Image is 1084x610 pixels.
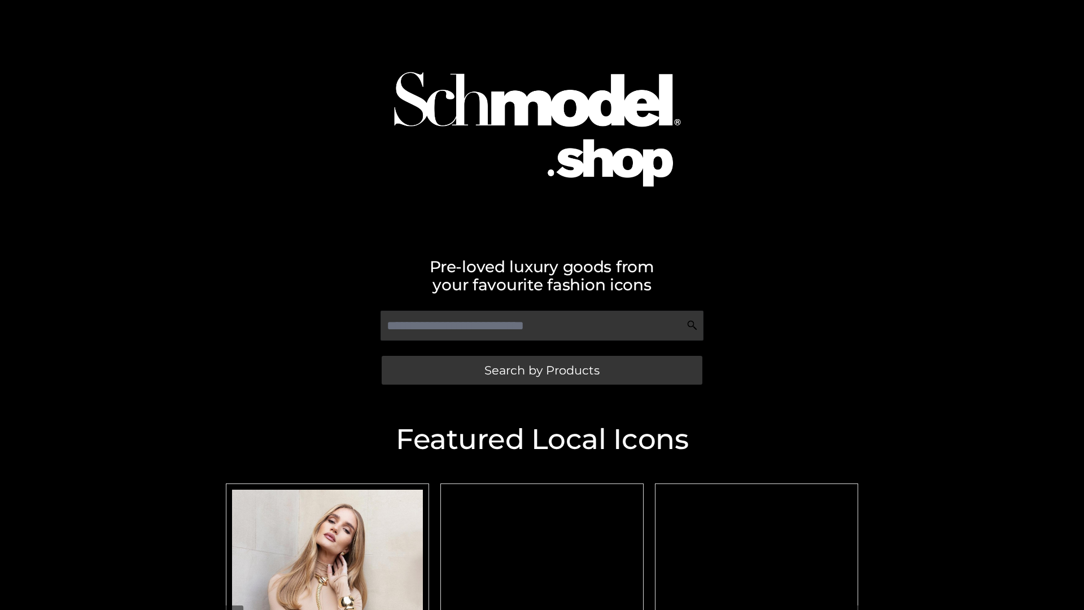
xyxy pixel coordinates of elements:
a: Search by Products [382,356,702,385]
span: Search by Products [484,364,600,376]
img: Search Icon [687,320,698,331]
h2: Featured Local Icons​ [220,425,864,454]
h2: Pre-loved luxury goods from your favourite fashion icons [220,258,864,294]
